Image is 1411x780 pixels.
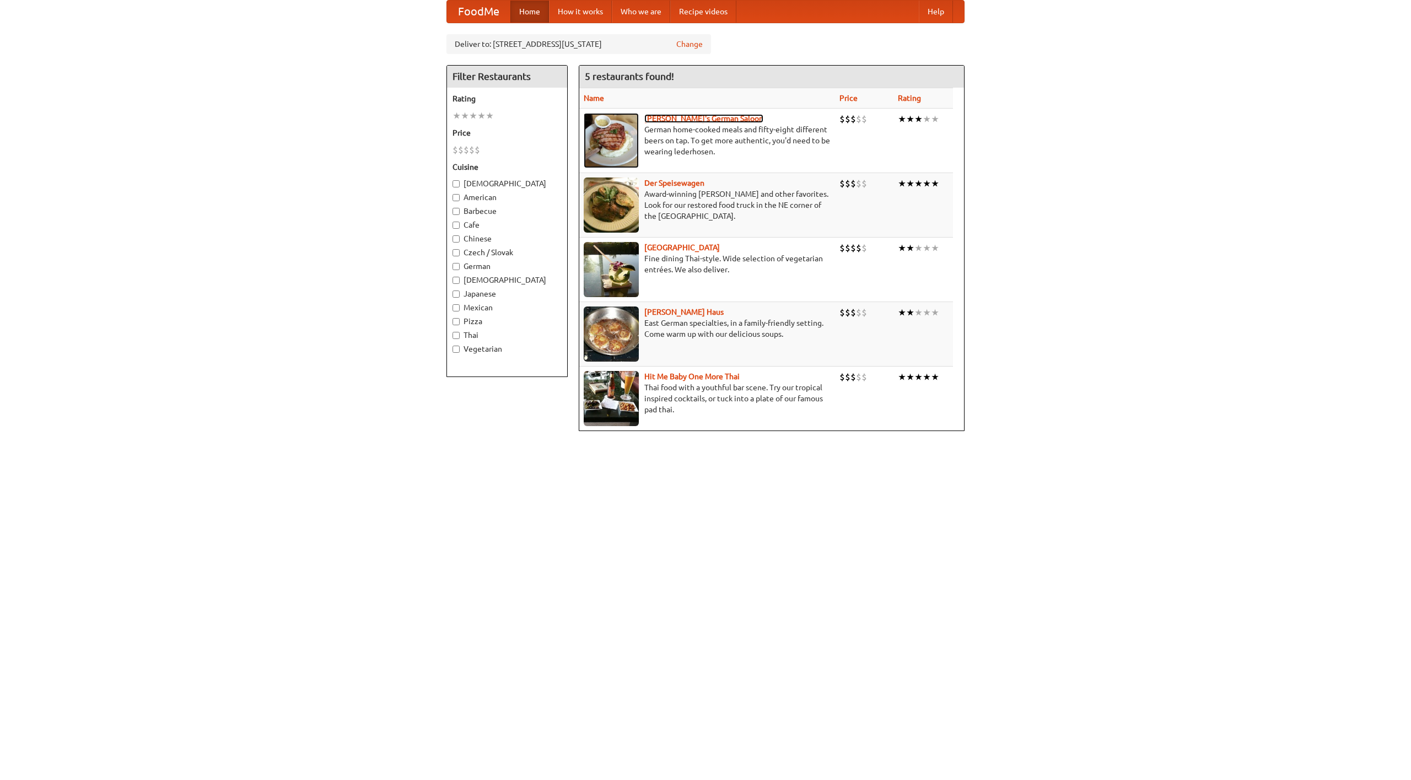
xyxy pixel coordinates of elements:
li: $ [856,371,861,383]
li: $ [845,242,850,254]
input: American [453,194,460,201]
p: Thai food with a youthful bar scene. Try our tropical inspired cocktails, or tuck into a plate of... [584,382,831,415]
input: German [453,263,460,270]
li: $ [839,177,845,190]
a: Recipe videos [670,1,736,23]
a: Hit Me Baby One More Thai [644,372,740,381]
li: ★ [898,242,906,254]
li: ★ [461,110,469,122]
label: Cafe [453,219,562,230]
li: $ [861,306,867,319]
li: ★ [931,113,939,125]
li: $ [845,306,850,319]
li: ★ [914,177,923,190]
label: Chinese [453,233,562,244]
input: Pizza [453,318,460,325]
li: ★ [469,110,477,122]
li: $ [850,371,856,383]
li: ★ [486,110,494,122]
a: [GEOGRAPHIC_DATA] [644,243,720,252]
img: babythai.jpg [584,371,639,426]
li: ★ [898,113,906,125]
label: Vegetarian [453,343,562,354]
img: speisewagen.jpg [584,177,639,233]
li: $ [850,242,856,254]
img: satay.jpg [584,242,639,297]
li: $ [469,144,475,156]
li: ★ [898,371,906,383]
li: ★ [914,306,923,319]
li: ★ [931,177,939,190]
li: $ [861,113,867,125]
li: ★ [906,177,914,190]
input: Vegetarian [453,346,460,353]
a: [PERSON_NAME]'s German Saloon [644,114,763,123]
li: ★ [923,306,931,319]
li: ★ [931,371,939,383]
label: Czech / Slovak [453,247,562,258]
li: $ [850,177,856,190]
li: ★ [477,110,486,122]
input: [DEMOGRAPHIC_DATA] [453,277,460,284]
li: $ [845,371,850,383]
a: FoodMe [447,1,510,23]
a: Change [676,39,703,50]
li: ★ [931,306,939,319]
img: kohlhaus.jpg [584,306,639,362]
li: $ [850,113,856,125]
input: Chinese [453,235,460,243]
li: ★ [898,177,906,190]
label: Mexican [453,302,562,313]
ng-pluralize: 5 restaurants found! [585,71,674,82]
li: $ [839,371,845,383]
input: Japanese [453,291,460,298]
a: How it works [549,1,612,23]
label: Thai [453,330,562,341]
label: [DEMOGRAPHIC_DATA] [453,275,562,286]
a: Rating [898,94,921,103]
li: $ [861,242,867,254]
a: Name [584,94,604,103]
a: Price [839,94,858,103]
li: $ [839,306,845,319]
li: ★ [923,113,931,125]
li: $ [839,113,845,125]
h5: Price [453,127,562,138]
a: Who we are [612,1,670,23]
div: Deliver to: [STREET_ADDRESS][US_STATE] [446,34,711,54]
label: Barbecue [453,206,562,217]
li: $ [839,242,845,254]
li: $ [861,177,867,190]
li: $ [856,177,861,190]
li: $ [856,306,861,319]
li: ★ [923,242,931,254]
label: German [453,261,562,272]
a: Der Speisewagen [644,179,704,187]
label: American [453,192,562,203]
input: Cafe [453,222,460,229]
a: Help [919,1,953,23]
li: ★ [923,177,931,190]
input: Czech / Slovak [453,249,460,256]
h5: Cuisine [453,162,562,173]
img: esthers.jpg [584,113,639,168]
li: $ [464,144,469,156]
h4: Filter Restaurants [447,66,567,88]
li: ★ [906,306,914,319]
li: $ [845,177,850,190]
p: Award-winning [PERSON_NAME] and other favorites. Look for our restored food truck in the NE corne... [584,189,831,222]
li: ★ [906,371,914,383]
li: ★ [906,113,914,125]
h5: Rating [453,93,562,104]
p: German home-cooked meals and fifty-eight different beers on tap. To get more authentic, you'd nee... [584,124,831,157]
p: East German specialties, in a family-friendly setting. Come warm up with our delicious soups. [584,318,831,340]
li: ★ [898,306,906,319]
li: $ [856,113,861,125]
li: $ [845,113,850,125]
li: ★ [914,242,923,254]
li: ★ [453,110,461,122]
